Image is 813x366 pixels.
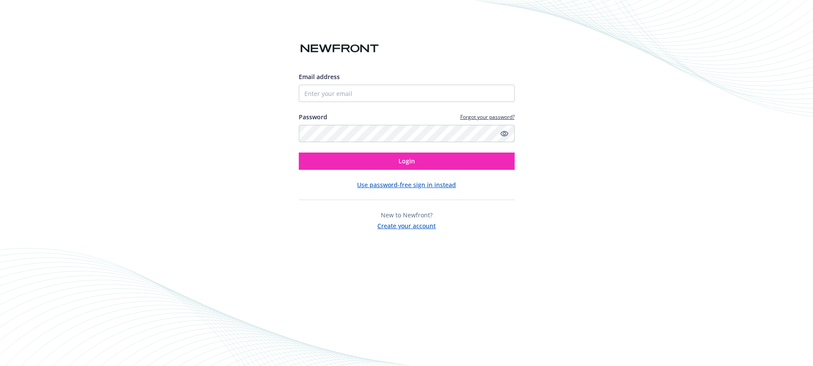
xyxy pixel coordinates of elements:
span: New to Newfront? [381,211,433,219]
input: Enter your password [299,125,515,142]
input: Enter your email [299,85,515,102]
label: Password [299,112,327,121]
a: Show password [499,128,509,139]
span: Email address [299,73,340,81]
button: Use password-free sign in instead [357,180,456,189]
button: Login [299,153,515,170]
img: Newfront logo [299,41,380,56]
span: Login [399,157,415,165]
button: Create your account [377,220,436,230]
a: Forgot your password? [460,113,515,121]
